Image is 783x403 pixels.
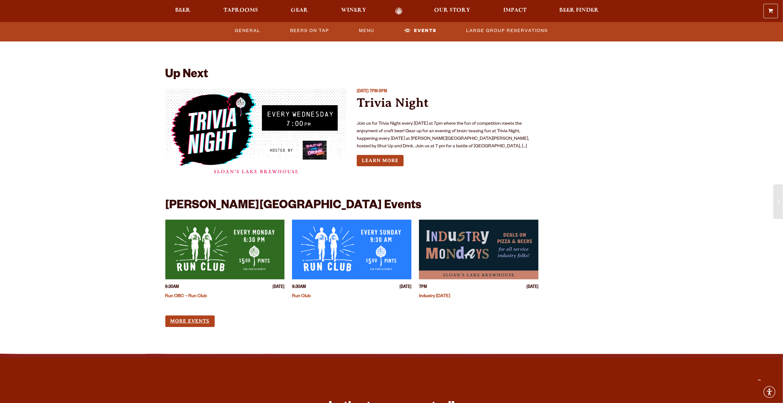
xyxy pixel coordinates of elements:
[292,220,411,279] a: View event details
[165,199,422,213] h2: [PERSON_NAME][GEOGRAPHIC_DATA] Events
[273,284,284,291] span: [DATE]
[165,294,207,299] a: Run OBC – Run Club
[165,89,347,179] a: View event details
[402,24,439,38] a: Events
[434,8,471,13] span: Our Story
[291,8,308,13] span: Gear
[499,8,531,15] a: Impact
[763,385,776,399] div: Accessibility Menu
[555,8,603,15] a: Beer Finder
[175,8,191,13] span: Beer
[357,89,369,94] span: [DATE]
[357,120,538,150] p: Join us for Trivia Night every [DATE] at 7pm where the fun of competition meets the enjoyment of ...
[430,8,475,15] a: Our Story
[341,8,366,13] span: Winery
[752,372,767,387] a: Scroll to top
[387,8,411,15] a: Odell Home
[171,8,195,15] a: Beer
[357,155,404,166] a: Learn more about Trivia Night
[287,8,312,15] a: Gear
[356,24,377,38] a: Menu
[419,284,427,291] span: 7PM
[165,315,215,327] a: More Events (opens in a new window)
[419,220,538,279] a: View event details
[503,8,527,13] span: Impact
[357,95,429,110] a: Trivia Night
[400,284,411,291] span: [DATE]
[464,24,551,38] a: Large Group Reservations
[292,294,311,299] a: Run Club
[219,8,262,15] a: Taprooms
[165,220,285,279] a: View event details
[223,8,258,13] span: Taprooms
[559,8,599,13] span: Beer Finder
[337,8,370,15] a: Winery
[527,284,538,291] span: [DATE]
[288,24,332,38] a: Beers On Tap
[232,24,263,38] a: General
[370,89,387,94] span: 7PM-9PM
[165,68,208,82] h2: Up Next
[165,284,179,291] span: 9:30AM
[292,284,306,291] span: 9:30AM
[419,294,450,299] a: Industry [DATE]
